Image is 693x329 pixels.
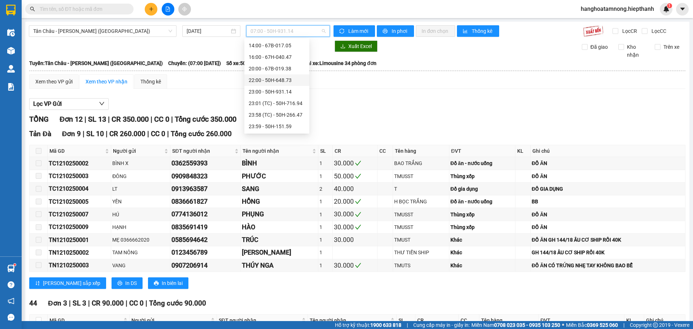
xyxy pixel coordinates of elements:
[333,145,378,157] th: CR
[48,195,111,208] td: TC1210250005
[172,147,233,155] span: SĐT người nhận
[88,299,90,307] span: |
[7,265,15,272] img: warehouse-icon
[241,221,318,234] td: HÀO
[14,264,16,266] sup: 1
[539,315,624,326] th: ĐVT
[348,42,372,50] span: Xuất Excel
[241,195,318,208] td: HỒNG
[149,7,154,12] span: plus
[588,43,611,51] span: Đã giao
[450,261,514,269] div: Khác
[99,101,105,107] span: down
[108,115,110,124] span: |
[472,27,493,35] span: Thống kê
[149,299,206,307] span: Tổng cước 90.000
[145,299,147,307] span: |
[170,259,240,272] td: 0907206914
[649,27,667,35] span: Lọc CC
[532,261,684,269] div: ĐỒ ĂN CÓ TRỨNG NHẸ TAY KHÔNG BAO BỂ
[355,211,361,218] span: check
[112,223,169,231] div: HẠNH
[450,172,514,180] div: Thùng xốp
[112,277,143,289] button: printerIn DS
[49,235,110,244] div: TN1210250001
[335,40,378,52] button: downloadXuất Excel
[531,145,685,157] th: Ghi chú
[335,321,401,329] span: Hỗ trợ kỹ thuật:
[171,235,239,245] div: 0585694642
[8,18,42,25] strong: HIỆP THÀNH
[416,25,455,37] button: In đơn chọn
[661,43,682,51] span: Trên xe
[407,321,408,329] span: |
[334,235,376,245] div: 30.000
[348,27,369,35] span: Làm mới
[48,221,111,234] td: TC1210250009
[471,321,560,329] span: Miền Nam
[112,172,169,180] div: ĐÔNG
[49,316,122,324] span: Mã GD
[49,261,110,270] div: TN1210250003
[29,277,106,289] button: sort-ascending[PERSON_NAME] sắp xếp
[170,183,240,195] td: 0913963587
[319,236,331,244] div: 1
[340,44,345,49] span: download
[319,159,331,167] div: 1
[583,25,603,37] img: 9k=
[112,236,169,244] div: MẸ 0366662020
[162,279,183,287] span: In biên lai
[86,78,127,86] div: Xem theo VP nhận
[29,98,109,110] button: Lọc VP Gửi
[249,122,305,130] div: 23:59 - 50H-151.59
[334,25,375,37] button: syncLàm mới
[171,158,239,168] div: 0362559393
[171,184,239,194] div: 0913963587
[679,6,686,12] span: caret-down
[73,299,86,307] span: SL 3
[112,115,149,124] span: CR 350.000
[394,236,448,244] div: TMUST
[394,172,448,180] div: TMUSST
[355,160,361,166] span: check
[415,315,459,326] th: CR
[171,115,173,124] span: |
[171,222,239,232] div: 0835691419
[29,130,51,138] span: Tản Đà
[30,7,35,12] span: search
[370,322,401,328] strong: 1900 633 818
[250,26,326,36] span: 07:00 - 50H-931.14
[334,196,376,207] div: 20.000
[7,47,15,55] img: warehouse-icon
[394,159,448,167] div: BAO TRẮNG
[449,145,516,157] th: ĐVT
[49,197,110,206] div: TC1210250005
[49,184,110,193] div: TC1210250004
[394,198,448,205] div: H BỌC TRẮNG
[88,115,106,124] span: SL 13
[450,185,514,193] div: Đồ gia dụng
[171,196,239,207] div: 0836661827
[48,183,111,195] td: TC1210250004
[676,3,689,16] button: caret-down
[457,25,499,37] button: bar-chartThống kê
[663,6,670,12] img: icon-new-feature
[249,88,305,96] div: 23:00 - 50H-931.14
[48,157,111,170] td: TC1210250002
[145,3,157,16] button: plus
[84,115,86,124] span: |
[355,262,361,269] span: check
[171,130,232,138] span: Tổng cước 260.000
[532,211,684,218] div: ĐỒ ĂN
[310,316,389,324] span: Tên người nhận
[334,171,376,181] div: 50.000
[106,130,108,138] span: |
[8,26,43,40] span: Hotline : 1900 633 622
[35,281,40,286] span: sort-ascending
[653,322,658,328] span: copyright
[167,130,169,138] span: |
[450,248,514,256] div: Khác
[397,315,415,326] th: SL
[450,223,514,231] div: Thùng xốp
[170,221,240,234] td: 0835691419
